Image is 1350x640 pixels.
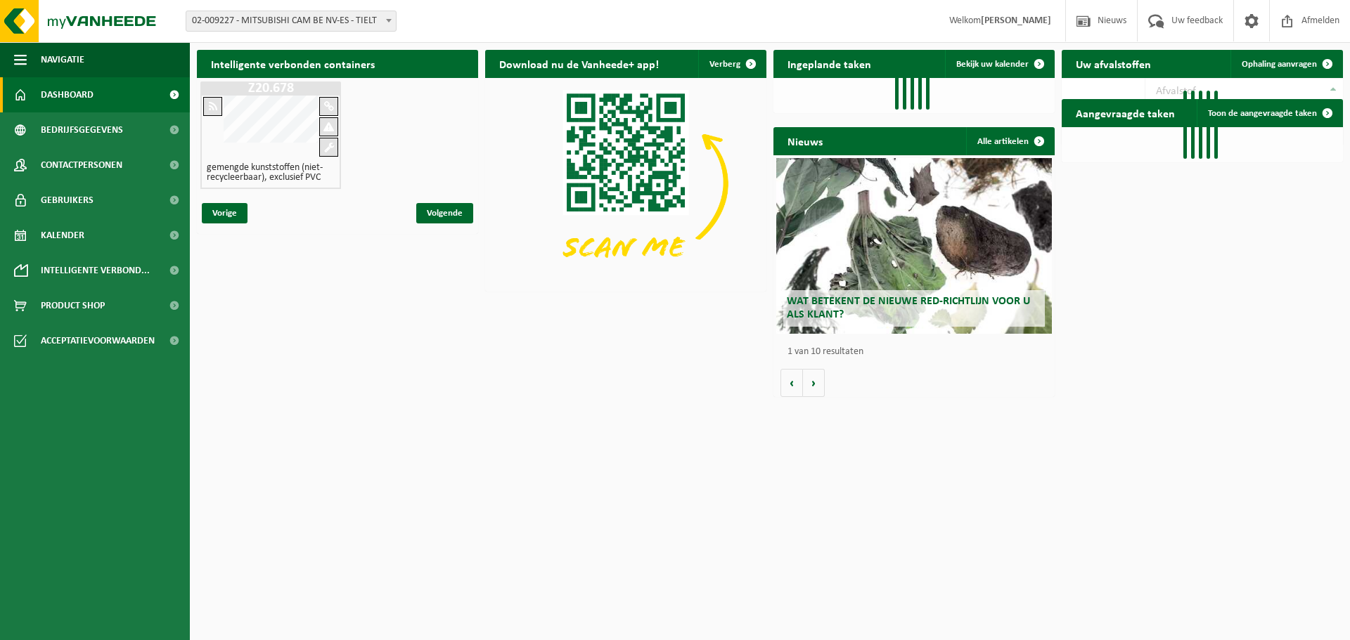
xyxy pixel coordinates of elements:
[1242,60,1317,69] span: Ophaling aanvragen
[197,50,478,77] h2: Intelligente verbonden containers
[416,203,473,223] span: Volgende
[41,288,105,323] span: Product Shop
[945,50,1053,78] a: Bekijk uw kalender
[41,77,94,112] span: Dashboard
[186,11,397,32] span: 02-009227 - MITSUBISHI CAM BE NV-ES - TIELT
[966,127,1053,155] a: Alle artikelen
[1062,50,1165,77] h2: Uw afvalstoffen
[207,163,335,183] h4: gemengde kunststoffen (niet-recycleerbaar), exclusief PVC
[787,347,1048,357] p: 1 van 10 resultaten
[709,60,740,69] span: Verberg
[981,15,1051,26] strong: [PERSON_NAME]
[186,11,396,31] span: 02-009227 - MITSUBISHI CAM BE NV-ES - TIELT
[773,50,885,77] h2: Ingeplande taken
[1208,109,1317,118] span: Toon de aangevraagde taken
[41,112,123,148] span: Bedrijfsgegevens
[787,296,1030,320] span: Wat betekent de nieuwe RED-richtlijn voor u als klant?
[485,50,673,77] h2: Download nu de Vanheede+ app!
[485,78,766,289] img: Download de VHEPlus App
[956,60,1029,69] span: Bekijk uw kalender
[41,42,84,77] span: Navigatie
[41,323,155,358] span: Acceptatievoorwaarden
[204,81,337,96] h1: Z20.678
[776,158,1052,334] a: Wat betekent de nieuwe RED-richtlijn voor u als klant?
[1062,99,1189,126] h2: Aangevraagde taken
[1197,99,1342,127] a: Toon de aangevraagde taken
[803,369,825,397] button: Volgende
[41,253,150,288] span: Intelligente verbond...
[202,203,247,223] span: Vorige
[41,148,122,183] span: Contactpersonen
[780,369,803,397] button: Vorige
[41,218,84,253] span: Kalender
[773,127,837,155] h2: Nieuws
[1230,50,1342,78] a: Ophaling aanvragen
[41,183,94,218] span: Gebruikers
[698,50,765,78] button: Verberg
